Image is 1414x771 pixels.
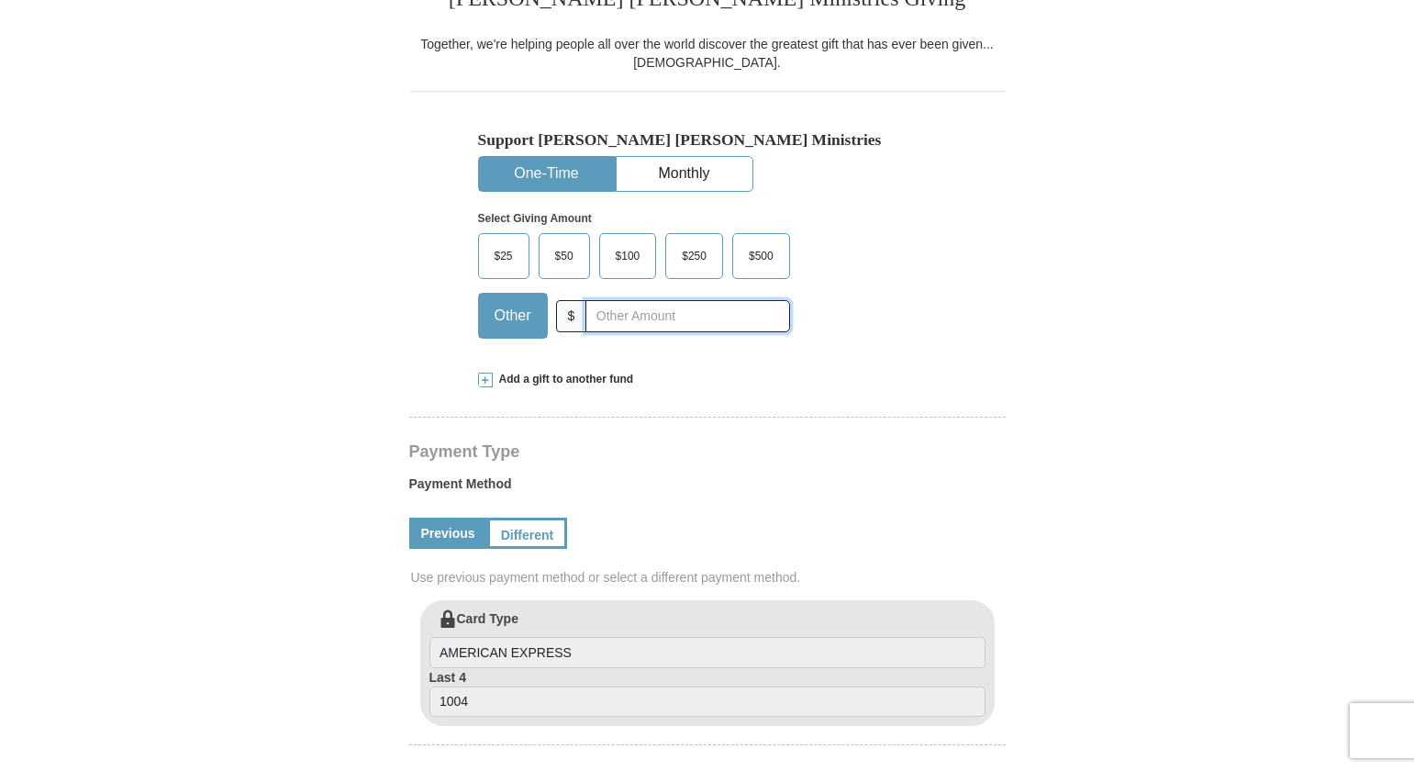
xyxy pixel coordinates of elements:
[585,300,789,332] input: Other Amount
[429,637,985,668] input: Card Type
[485,302,540,330] span: Other
[740,242,783,270] span: $500
[429,687,985,718] input: Last 4
[485,242,522,270] span: $25
[409,35,1006,72] div: Together, we're helping people all over the world discover the greatest gift that has ever been g...
[409,518,487,549] a: Previous
[409,475,1006,502] label: Payment Method
[478,130,937,150] h5: Support [PERSON_NAME] [PERSON_NAME] Ministries
[556,300,587,332] span: $
[487,518,568,549] a: Different
[479,157,615,191] button: One-Time
[429,609,985,668] label: Card Type
[673,242,716,270] span: $250
[411,568,1008,587] span: Use previous payment method or select a different payment method.
[493,372,634,387] span: Add a gift to another fund
[607,242,650,270] span: $100
[409,444,1006,459] h4: Payment Type
[546,242,583,270] span: $50
[478,212,592,225] strong: Select Giving Amount
[617,157,752,191] button: Monthly
[429,668,985,718] label: Last 4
